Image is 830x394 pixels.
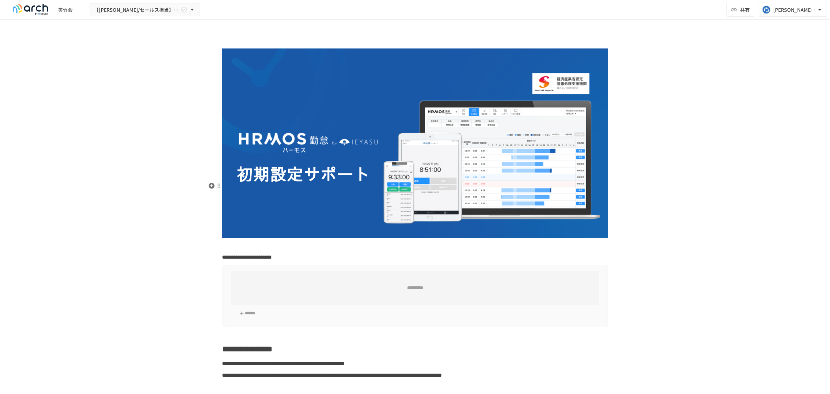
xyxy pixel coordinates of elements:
[773,6,816,14] div: [PERSON_NAME][EMAIL_ADDRESS][PERSON_NAME][DOMAIN_NAME]
[8,4,53,15] img: logo-default@2x-9cf2c760.svg
[758,3,827,17] button: [PERSON_NAME][EMAIL_ADDRESS][PERSON_NAME][DOMAIN_NAME]
[740,6,750,14] span: 共有
[726,3,755,17] button: 共有
[222,48,608,238] img: GdztLVQAPnGLORo409ZpmnRQckwtTrMz8aHIKJZF2AQ
[94,6,179,14] span: 【[PERSON_NAME]/セールス担当】社会福祉法人美竹会様_初期設定サポート
[90,3,200,17] button: 【[PERSON_NAME]/セールス担当】社会福祉法人美竹会様_初期設定サポート
[58,6,73,14] div: 美竹会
